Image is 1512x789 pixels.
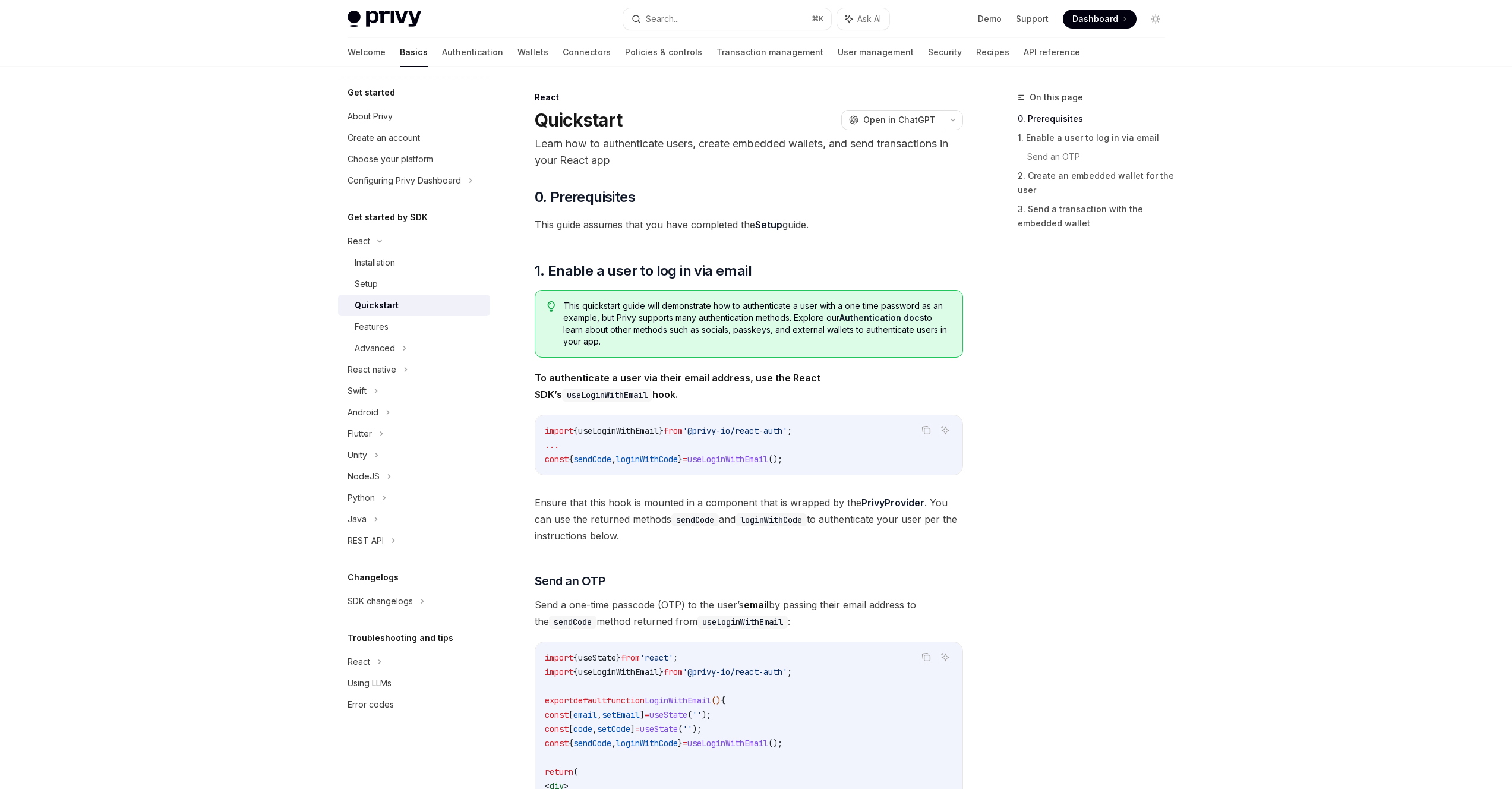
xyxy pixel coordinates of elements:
[702,709,711,720] span: );
[787,667,792,677] span: ;
[812,14,824,24] span: ⌘ K
[1018,166,1175,200] a: 2. Create an embedded wallet for the user
[545,652,573,663] span: import
[338,295,490,316] a: Quickstart
[545,440,559,450] span: ...
[545,667,573,677] span: import
[563,38,611,67] a: Connectors
[535,135,963,169] p: Learn how to authenticate users, create embedded wallets, and send transactions in your React app
[535,109,623,131] h1: Quickstart
[355,320,389,334] div: Features
[549,616,596,629] code: sendCode
[918,649,934,665] button: Copy the contents from the code block
[1030,90,1083,105] span: On this page
[640,652,673,663] span: 'react'
[348,38,386,67] a: Welcome
[535,91,963,103] div: React
[683,454,687,465] span: =
[578,425,659,436] span: useLoginWithEmail
[355,341,395,355] div: Advanced
[928,38,962,67] a: Security
[569,709,573,720] span: [
[918,422,934,438] button: Copy the contents from the code block
[348,86,395,100] h5: Get started
[348,594,413,608] div: SDK changelogs
[348,173,461,188] div: Configuring Privy Dashboard
[573,652,578,663] span: {
[1024,38,1080,67] a: API reference
[611,738,616,749] span: ,
[678,454,683,465] span: }
[535,261,752,280] span: 1. Enable a user to log in via email
[976,38,1009,67] a: Recipes
[348,469,380,484] div: NodeJS
[563,300,950,348] span: This quickstart guide will demonstrate how to authenticate a user with a one time password as an ...
[838,38,914,67] a: User management
[348,448,367,462] div: Unity
[562,389,652,402] code: useLoginWithEmail
[616,738,678,749] span: loginWithCode
[1146,10,1165,29] button: Toggle dark mode
[535,188,635,207] span: 0. Prerequisites
[664,425,683,436] span: from
[355,277,378,291] div: Setup
[616,454,678,465] span: loginWithCode
[578,652,616,663] span: useState
[841,110,943,130] button: Open in ChatGPT
[348,534,384,548] div: REST API
[625,38,702,67] a: Policies & controls
[649,709,687,720] span: useState
[692,709,702,720] span: ''
[623,8,831,30] button: Search...⌘K
[348,512,367,526] div: Java
[573,709,597,720] span: email
[711,695,721,706] span: ()
[338,149,490,170] a: Choose your platform
[545,724,569,734] span: const
[545,766,573,777] span: return
[646,12,679,26] div: Search...
[602,709,640,720] span: setEmail
[630,724,635,734] span: ]
[621,652,640,663] span: from
[348,152,433,166] div: Choose your platform
[338,127,490,149] a: Create an account
[597,709,602,720] span: ,
[348,362,396,377] div: React native
[1018,128,1175,147] a: 1. Enable a user to log in via email
[535,372,820,400] strong: To authenticate a user via their email address, use the React SDK’s hook.
[692,724,702,734] span: );
[547,301,555,312] svg: Tip
[683,425,787,436] span: '@privy-io/react-auth'
[678,738,683,749] span: }
[861,497,924,509] a: PrivyProvider
[611,454,616,465] span: ,
[697,616,788,629] code: useLoginWithEmail
[597,724,630,734] span: setCode
[400,38,428,67] a: Basics
[616,652,621,663] span: }
[348,11,421,27] img: light logo
[348,109,393,124] div: About Privy
[545,454,569,465] span: const
[687,454,768,465] span: useLoginWithEmail
[348,631,453,645] h5: Troubleshooting and tips
[348,676,392,690] div: Using LLMs
[607,695,645,706] span: function
[683,738,687,749] span: =
[348,131,420,145] div: Create an account
[517,38,548,67] a: Wallets
[640,724,678,734] span: useState
[837,8,889,30] button: Ask AI
[659,425,664,436] span: }
[687,738,768,749] span: useLoginWithEmail
[768,454,782,465] span: ();
[569,738,573,749] span: {
[645,695,711,706] span: LoginWithEmail
[573,667,578,677] span: {
[937,422,953,438] button: Ask AI
[545,695,573,706] span: export
[338,273,490,295] a: Setup
[937,649,953,665] button: Ask AI
[635,724,640,734] span: =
